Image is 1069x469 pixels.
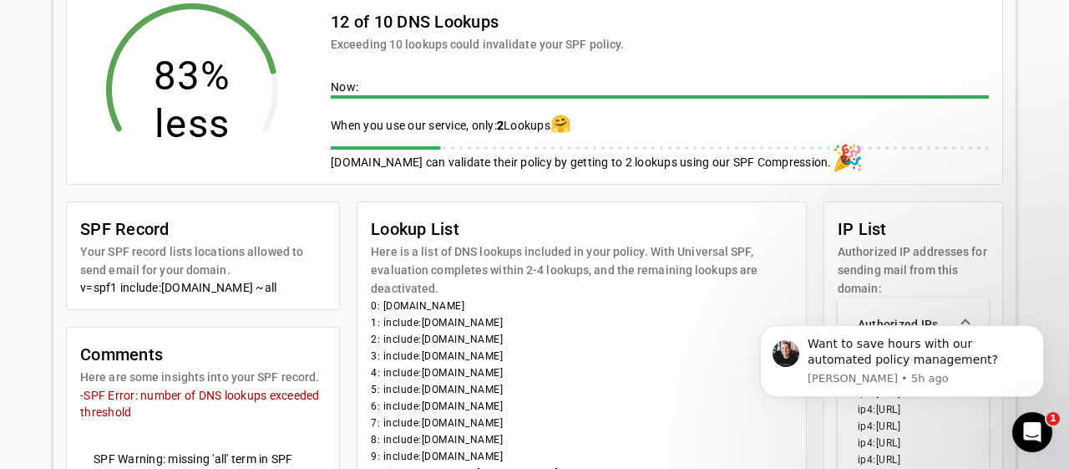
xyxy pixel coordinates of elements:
[80,368,319,386] mat-card-subtitle: Here are some insights into your SPF record.
[371,431,793,448] li: 8: include:[DOMAIN_NAME]
[371,448,793,465] li: 9: include:[DOMAIN_NAME]
[1046,412,1060,426] span: 1
[371,216,793,242] mat-card-title: Lookup List
[371,298,793,314] li: 0: [DOMAIN_NAME]
[371,331,793,348] li: 2: include:[DOMAIN_NAME]
[371,381,793,398] li: 5: include:[DOMAIN_NAME]
[371,242,793,298] mat-card-subtitle: Here is a list of DNS lookups included in your policy. With Universal SPF, evaluation completes w...
[331,8,624,35] mat-card-title: 12 of 10 DNS Lookups
[80,216,326,242] mat-card-title: SPF Record
[154,53,231,99] tspan: 83%
[371,415,793,431] li: 7: include:[DOMAIN_NAME]
[858,418,969,435] li: ip4:[URL]
[371,348,793,364] li: 3: include:[DOMAIN_NAME]
[155,100,230,147] tspan: less
[832,143,863,172] span: 🎉
[550,114,571,134] span: 🤗
[331,155,832,169] span: [DOMAIN_NAME] can validate their policy by getting to 2 lookups using our SPF Compression.
[858,451,969,468] li: ip4:[URL]
[80,386,326,421] mat-error: -SPF Error: number of DNS lookups exceeded threshold
[331,35,624,54] mat-card-subtitle: Exceeding 10 lookups could invalidate your SPF policy.
[858,435,969,451] li: ip4:[URL]
[838,242,989,298] mat-card-subtitle: Authorized IP addresses for sending mail from this domain:
[497,119,504,132] span: 2
[1012,412,1052,452] iframe: Intercom live chat
[371,314,793,331] li: 1: include:[DOMAIN_NAME]
[735,300,1069,424] iframe: Intercom notifications message
[331,79,989,99] div: Now:
[80,279,326,296] div: v=spf1 include:[DOMAIN_NAME] ~all
[80,341,319,368] mat-card-title: Comments
[371,398,793,415] li: 6: include:[DOMAIN_NAME]
[80,242,326,279] mat-card-subtitle: Your SPF record lists locations allowed to send email for your domain.
[331,115,989,134] div: When you use our service, only: Lookups
[838,298,989,351] mat-expansion-panel-header: Authorized IPs
[371,364,793,381] li: 4: include:[DOMAIN_NAME]
[838,216,989,242] mat-card-title: IP List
